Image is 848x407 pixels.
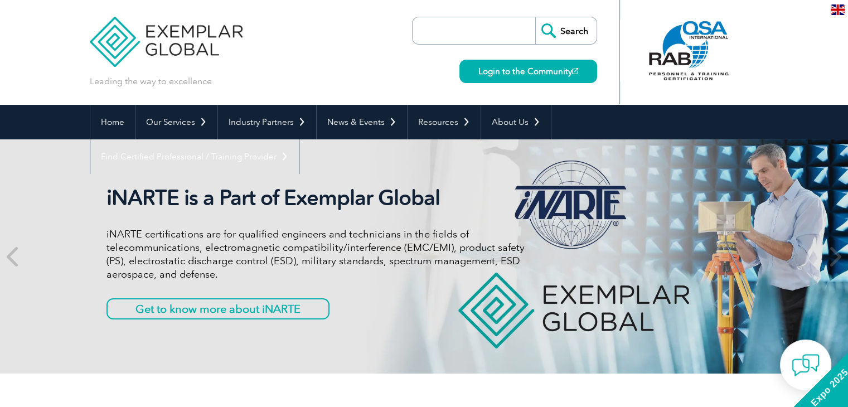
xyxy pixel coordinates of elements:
[408,105,481,139] a: Resources
[106,185,525,211] h2: iNARTE is a Part of Exemplar Global
[535,17,597,44] input: Search
[317,105,407,139] a: News & Events
[792,351,820,379] img: contact-chat.png
[135,105,217,139] a: Our Services
[106,227,525,281] p: iNARTE certifications are for qualified engineers and technicians in the fields of telecommunicat...
[106,298,329,319] a: Get to know more about iNARTE
[90,75,212,88] p: Leading the way to excellence
[459,60,597,83] a: Login to the Community
[481,105,551,139] a: About Us
[572,68,578,74] img: open_square.png
[218,105,316,139] a: Industry Partners
[90,139,299,174] a: Find Certified Professional / Training Provider
[90,105,135,139] a: Home
[831,4,845,15] img: en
